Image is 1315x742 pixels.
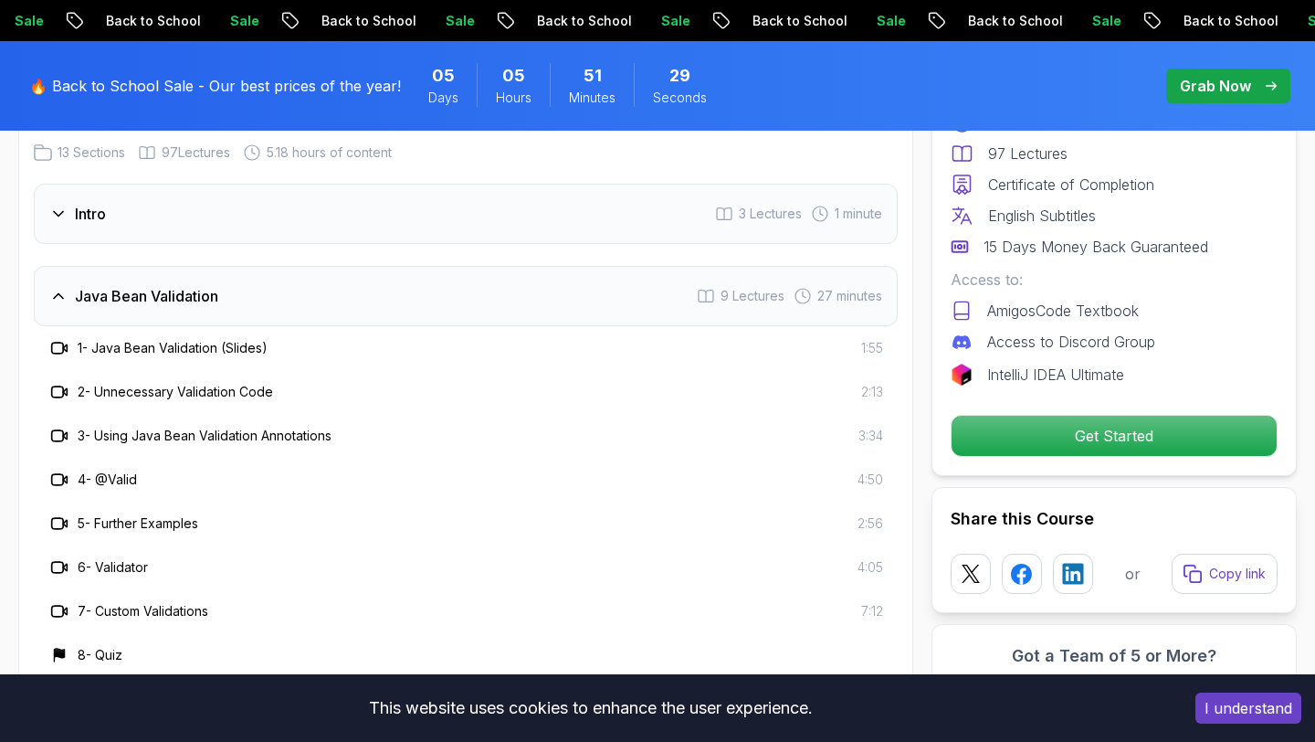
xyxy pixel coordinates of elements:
h3: Intro [75,203,106,225]
span: Minutes [569,89,615,107]
p: 97 Lectures [988,143,1068,164]
h3: Java Bean Validation [75,285,218,307]
button: Get Started [951,415,1278,457]
h2: Share this Course [951,506,1278,532]
span: 5.18 hours of content [267,143,392,162]
p: or [1125,563,1141,585]
span: 27 minutes [817,287,882,305]
p: Sale [639,12,698,30]
span: 1:55 [861,339,883,357]
span: 4:50 [857,471,883,489]
button: Copy link [1172,554,1278,594]
h3: 6 - Validator [78,558,148,577]
p: Grab Now [1180,75,1251,97]
span: 97 Lectures [162,143,230,162]
span: 13 Sections [58,143,125,162]
p: Sale [424,12,482,30]
p: Back to School [946,12,1070,30]
h3: 8 - Quiz [78,646,122,664]
p: English Subtitles [988,205,1096,227]
span: 2:56 [857,514,883,533]
h3: 7 - Custom Validations [78,602,208,620]
p: Sale [855,12,913,30]
span: 29 Seconds [669,63,690,89]
h3: 3 - Using Java Bean Validation Annotations [78,427,331,445]
p: Sale [208,12,267,30]
h3: 4 - @Valid [78,471,137,489]
button: Java Bean Validation9 Lectures 27 minutes [34,266,898,326]
p: Back to School [1162,12,1286,30]
p: Access to: [951,269,1278,291]
p: IntelliJ IDEA Ultimate [987,364,1124,386]
p: Sale [1070,12,1129,30]
span: 1 minute [835,205,882,223]
p: AmigosCode Textbook [987,300,1139,322]
button: Accept cookies [1195,693,1301,724]
span: Hours [496,89,531,107]
p: 🔥 Back to School Sale - Our best prices of the year! [29,75,401,97]
span: 2:13 [861,383,883,401]
p: Get Started [952,416,1277,456]
p: Copy link [1209,565,1266,583]
p: Back to School [731,12,855,30]
p: 15 Days Money Back Guaranteed [984,236,1208,258]
span: 5 Days [432,63,455,89]
span: 9 Lectures [721,287,784,305]
h3: Got a Team of 5 or More? [951,643,1278,669]
h3: 1 - Java Bean Validation (Slides) [78,339,268,357]
span: 7:12 [861,602,883,620]
p: Certificate of Completion [988,174,1154,196]
span: 3 Lectures [739,205,802,223]
span: 3:34 [858,427,883,445]
h3: 2 - Unnecessary Validation Code [78,383,273,401]
p: Back to School [300,12,424,30]
img: jetbrains logo [951,364,973,386]
span: Seconds [653,89,707,107]
p: Back to School [515,12,639,30]
span: Days [428,89,458,107]
span: 5 Hours [502,63,525,89]
p: Back to School [84,12,208,30]
button: Intro3 Lectures 1 minute [34,184,898,244]
p: Access to Discord Group [987,331,1155,353]
span: 4:05 [857,558,883,577]
div: This website uses cookies to enhance the user experience. [14,688,1168,728]
span: 51 Minutes [584,63,602,89]
h3: 5 - Further Examples [78,514,198,533]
